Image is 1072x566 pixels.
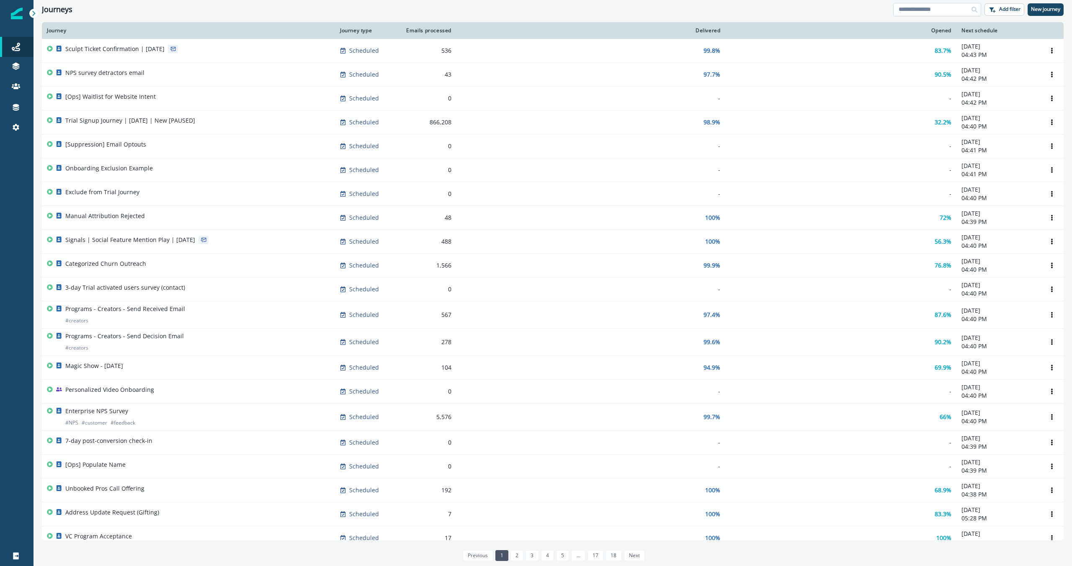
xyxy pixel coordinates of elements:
a: Page 5 [556,550,569,561]
p: Unbooked Pros Call Offering [65,484,144,493]
div: 5,576 [403,413,451,421]
button: Options [1045,411,1059,423]
p: [DATE] [961,458,1035,466]
p: # NPS [65,419,78,427]
p: Manual Attribution Rejected [65,212,145,220]
p: 04:40 PM [961,265,1035,274]
p: # customer [82,419,107,427]
button: Options [1045,259,1059,272]
button: Options [1045,309,1059,321]
p: Scheduled [349,166,379,174]
button: Options [1045,385,1059,398]
p: 68.9% [935,486,951,494]
p: [DATE] [961,257,1035,265]
p: 32.2% [935,118,951,126]
p: 100% [705,486,720,494]
a: Address Update Request (Gifting)Scheduled7100%83.3%[DATE]05:28 PMOptions [42,502,1064,526]
p: 87.6% [935,311,951,319]
p: 99.7% [703,413,720,421]
p: 100% [705,237,720,246]
p: Categorized Churn Outreach [65,260,146,268]
p: 100% [705,214,720,222]
div: - [730,462,951,471]
a: Next page [624,550,645,561]
p: [Ops] Waitlist for Website Intent [65,93,156,101]
p: 99.8% [703,46,720,55]
div: 0 [403,387,451,396]
p: [DATE] [961,281,1035,289]
p: 7-day post-conversion check-in [65,437,152,445]
p: Scheduled [349,387,379,396]
button: Options [1045,92,1059,105]
div: - [730,142,951,150]
p: Scheduled [349,94,379,103]
p: 94.9% [703,363,720,372]
a: Unbooked Pros Call OfferingScheduled192100%68.9%[DATE]04:38 PMOptions [42,479,1064,502]
p: 04:43 PM [961,51,1035,59]
p: 04:38 PM [961,490,1035,499]
div: 7 [403,510,451,518]
div: 278 [403,338,451,346]
p: Personalized Video Onboarding [65,386,154,394]
p: [DATE] [961,162,1035,170]
a: Categorized Churn OutreachScheduled1,56699.9%76.8%[DATE]04:40 PMOptions [42,254,1064,278]
a: Programs - Creators - Send Decision Email#creatorsScheduled27899.6%90.2%[DATE]04:40 PMOptions [42,329,1064,356]
div: 488 [403,237,451,246]
p: Scheduled [349,70,379,79]
p: 04:40 PM [961,194,1035,202]
p: 04:40 PM [961,315,1035,323]
div: - [461,94,720,103]
button: Options [1045,68,1059,81]
p: 04:40 PM [961,417,1035,425]
p: Programs - Creators - Send Received Email [65,305,185,313]
p: # feedback [111,419,135,427]
p: [DATE] [961,482,1035,490]
h1: Journeys [42,5,72,14]
button: Options [1045,336,1059,348]
p: [DATE] [961,359,1035,368]
p: 97.7% [703,70,720,79]
p: Scheduled [349,190,379,198]
p: 3-day Trial activated users survey (contact) [65,283,185,292]
p: New journey [1031,6,1060,12]
p: Address Update Request (Gifting) [65,508,159,517]
p: NPS survey detractors email [65,69,144,77]
p: [DATE] [961,185,1035,194]
div: 1,566 [403,261,451,270]
p: Scheduled [349,438,379,447]
div: 0 [403,190,451,198]
button: Options [1045,140,1059,152]
p: # creators [65,316,88,325]
p: # creators [65,344,88,352]
div: Emails processed [403,27,451,34]
a: VC Program AcceptanceScheduled17100%100%[DATE]04:37 PMOptions [42,526,1064,550]
button: Options [1045,211,1059,224]
div: Journey [47,27,330,34]
p: [DATE] [961,90,1035,98]
p: 04:37 PM [961,538,1035,546]
p: 04:39 PM [961,443,1035,451]
p: 04:40 PM [961,122,1035,131]
p: 04:42 PM [961,98,1035,107]
div: Next schedule [961,27,1035,34]
p: [DATE] [961,66,1035,75]
p: [DATE] [961,409,1035,417]
div: 0 [403,166,451,174]
button: Options [1045,361,1059,374]
p: 72% [940,214,951,222]
p: 90.2% [935,338,951,346]
p: Signals | Social Feature Mention Play | [DATE] [65,236,195,244]
div: - [461,285,720,293]
div: - [730,387,951,396]
div: 0 [403,94,451,103]
button: Options [1045,484,1059,497]
p: 69.9% [935,363,951,372]
p: 100% [705,510,720,518]
a: Sculpt Ticket Confirmation | [DATE]Scheduled53699.8%83.7%[DATE]04:43 PMOptions [42,39,1064,63]
p: 04:41 PM [961,170,1035,178]
p: [DATE] [961,138,1035,146]
div: - [461,190,720,198]
p: Scheduled [349,214,379,222]
a: Signals | Social Feature Mention Play | [DATE]Scheduled488100%56.3%[DATE]04:40 PMOptions [42,230,1064,254]
button: Options [1045,532,1059,544]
